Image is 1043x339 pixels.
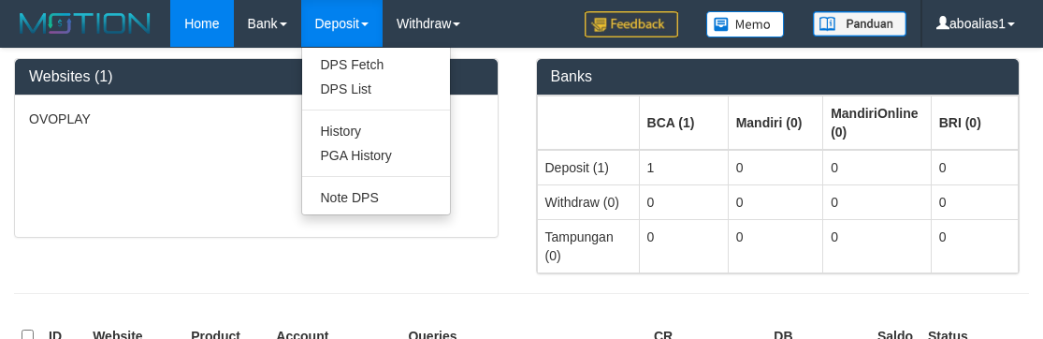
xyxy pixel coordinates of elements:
[823,96,932,150] th: Group: activate to sort column ascending
[931,184,1018,219] td: 0
[639,184,728,219] td: 0
[813,11,906,37] img: panduan.png
[728,184,823,219] td: 0
[537,150,639,185] td: Deposit (1)
[639,150,728,185] td: 1
[29,68,484,85] h3: Websites (1)
[931,219,1018,273] td: 0
[302,119,450,143] a: History
[302,77,450,101] a: DPS List
[728,150,823,185] td: 0
[931,96,1018,150] th: Group: activate to sort column ascending
[14,9,156,37] img: MOTION_logo.png
[302,143,450,168] a: PGA History
[728,96,823,150] th: Group: activate to sort column ascending
[585,11,678,37] img: Feedback.jpg
[931,150,1018,185] td: 0
[823,219,932,273] td: 0
[639,96,728,150] th: Group: activate to sort column ascending
[302,52,450,77] a: DPS Fetch
[823,150,932,185] td: 0
[823,184,932,219] td: 0
[639,219,728,273] td: 0
[302,185,450,210] a: Note DPS
[29,110,484,128] p: OVOPLAY
[537,219,639,273] td: Tampungan (0)
[728,219,823,273] td: 0
[537,184,639,219] td: Withdraw (0)
[537,96,639,150] th: Group: activate to sort column ascending
[551,68,1006,85] h3: Banks
[706,11,785,37] img: Button%20Memo.svg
